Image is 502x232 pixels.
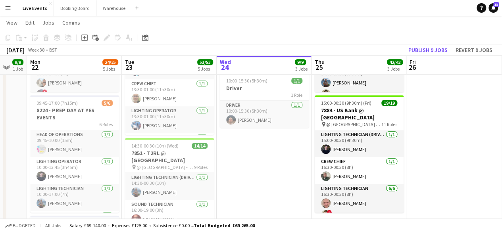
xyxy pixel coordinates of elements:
span: Budgeted [13,223,36,228]
div: [DATE] [6,46,25,54]
button: Revert 9 jobs [452,45,496,55]
button: Live Events [16,0,54,16]
span: Edit [25,19,35,26]
span: All jobs [44,222,63,228]
div: Salary £69 140.00 + Expenses £125.00 + Subsistence £0.00 = [69,222,255,228]
div: BST [49,47,57,53]
span: View [6,19,17,26]
button: Warehouse [96,0,132,16]
button: Booking Board [54,0,96,16]
a: Jobs [39,17,58,28]
span: Comms [62,19,80,26]
a: Edit [22,17,38,28]
button: Budgeted [4,221,37,230]
span: Jobs [42,19,54,26]
a: View [3,17,21,28]
a: 13 [489,3,498,13]
button: Publish 9 jobs [405,45,451,55]
span: Total Budgeted £69 265.00 [194,222,255,228]
span: 13 [493,2,499,7]
a: Comms [59,17,83,28]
